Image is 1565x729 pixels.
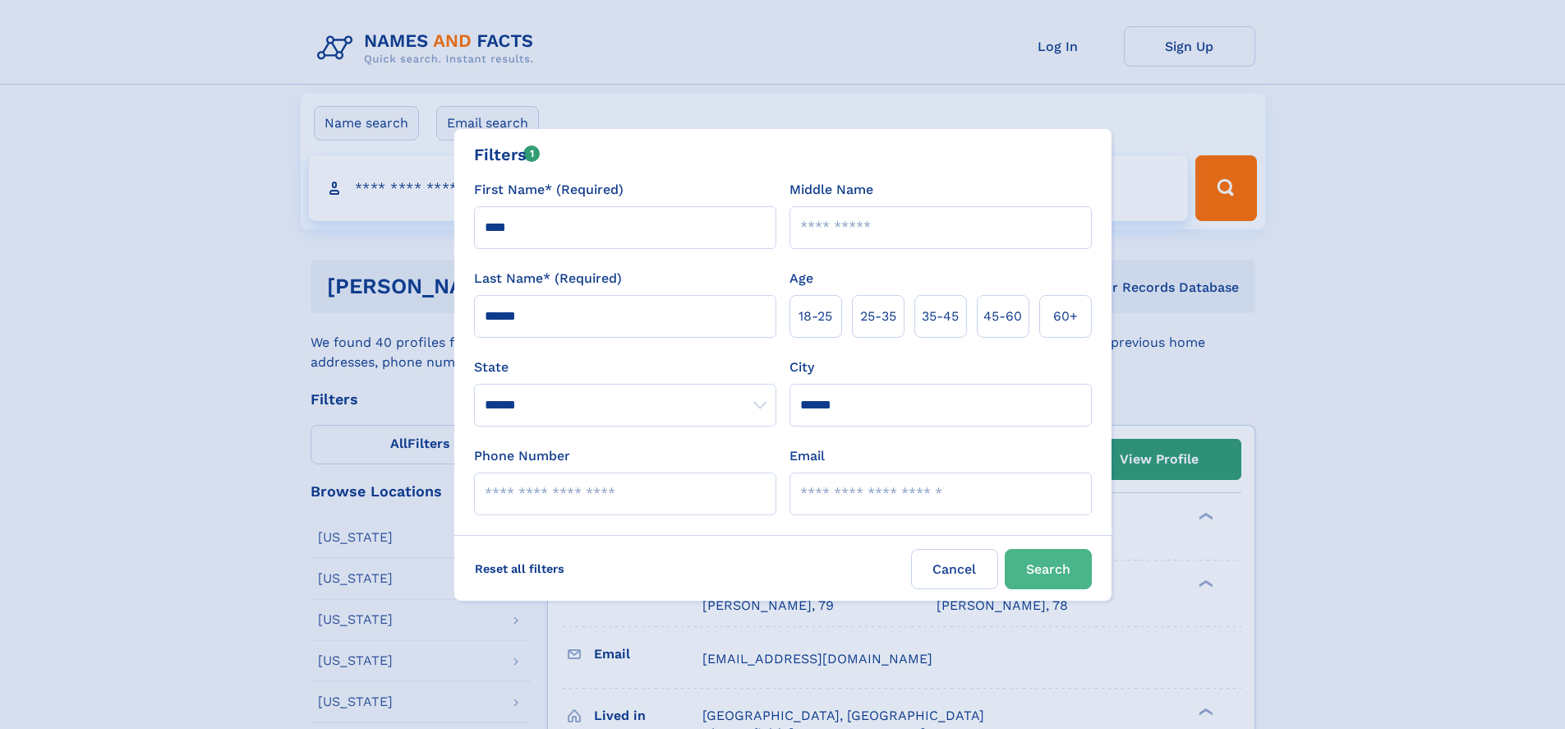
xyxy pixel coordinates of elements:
label: Age [789,269,813,288]
label: Phone Number [474,446,570,466]
span: 45‑60 [983,307,1022,326]
div: Filters [474,142,541,167]
label: Cancel [911,549,998,589]
label: Email [789,446,825,466]
span: 25‑35 [860,307,896,326]
span: 35‑45 [922,307,959,326]
label: State [474,358,776,377]
label: Reset all filters [464,549,575,588]
label: First Name* (Required) [474,180,624,200]
label: City [789,358,814,377]
button: Search [1005,549,1092,589]
label: Middle Name [789,180,873,200]
label: Last Name* (Required) [474,269,622,288]
span: 60+ [1053,307,1078,326]
span: 18‑25 [799,307,832,326]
